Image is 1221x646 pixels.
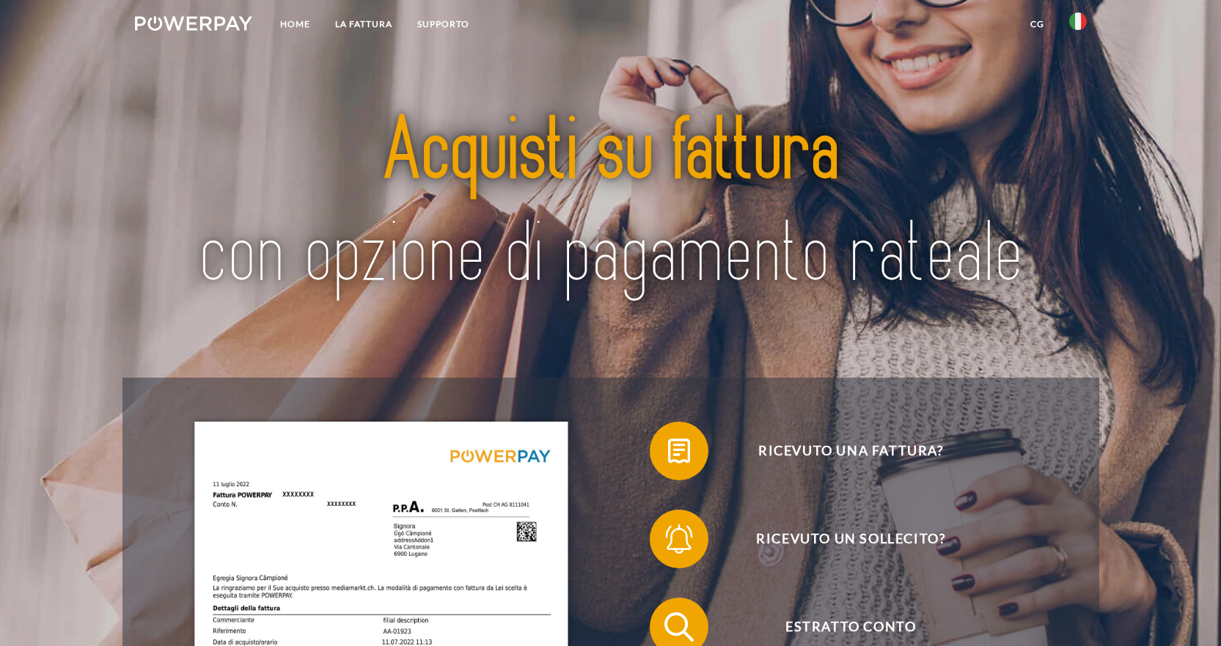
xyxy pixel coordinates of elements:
[1069,12,1087,30] img: it
[135,16,253,31] img: logo-powerpay-white.svg
[661,609,697,645] img: qb_search.svg
[661,521,697,557] img: qb_bell.svg
[671,510,1030,568] span: Ricevuto un sollecito?
[182,65,1040,344] img: title-powerpay_it.svg
[405,11,482,37] a: Supporto
[671,422,1030,480] span: Ricevuto una fattura?
[1018,11,1057,37] a: CG
[661,433,697,469] img: qb_bill.svg
[650,422,1031,480] button: Ricevuto una fattura?
[323,11,405,37] a: LA FATTURA
[268,11,323,37] a: Home
[650,510,1031,568] button: Ricevuto un sollecito?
